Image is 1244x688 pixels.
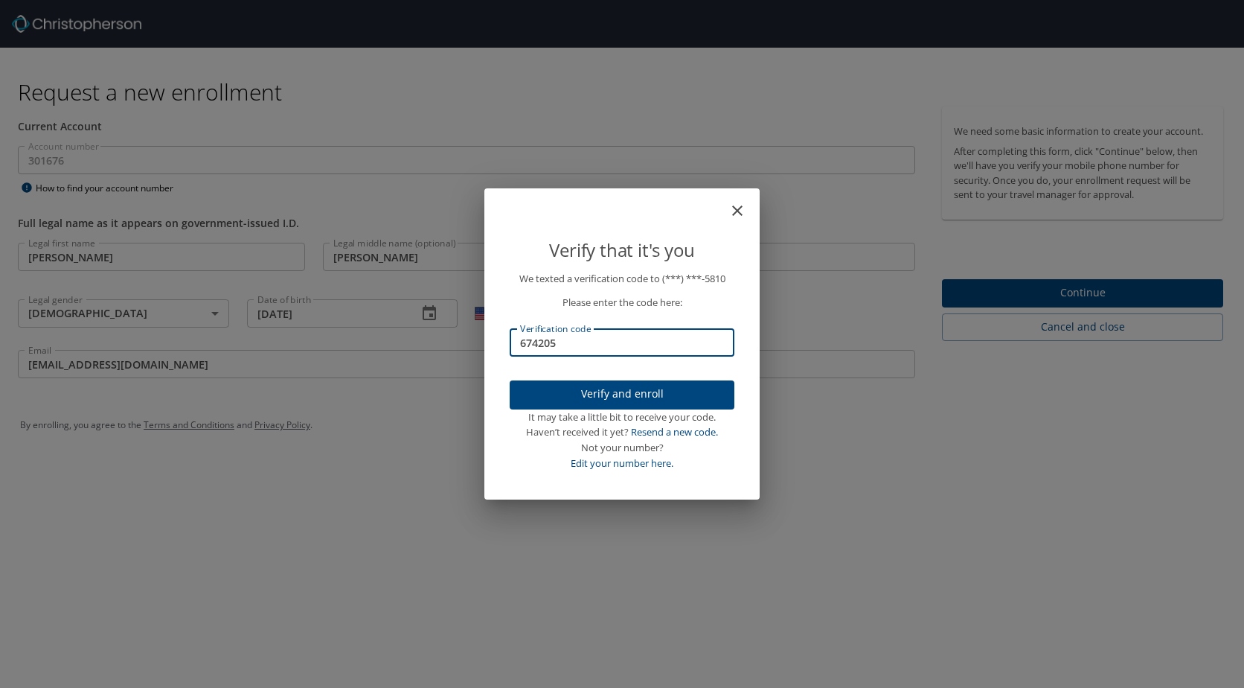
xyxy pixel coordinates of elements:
button: close [736,194,754,212]
p: We texted a verification code to (***) ***- 5810 [510,271,734,287]
div: Not your number? [510,440,734,456]
span: Verify and enroll [522,385,722,404]
p: Verify that it's you [510,236,734,264]
a: Resend a new code. [631,425,718,439]
a: Edit your number here. [571,456,673,470]
p: Please enter the code here: [510,295,734,310]
button: Verify and enroll [510,380,734,410]
div: It may take a little bit to receive your code. [510,410,734,425]
div: Haven’t received it yet? [510,424,734,440]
